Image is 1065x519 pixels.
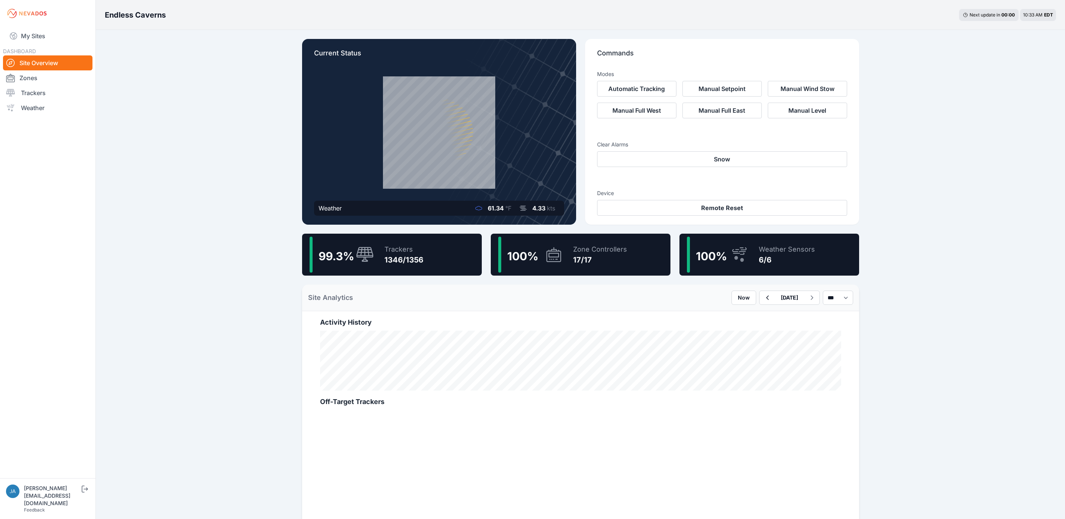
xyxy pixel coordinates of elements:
[775,291,804,304] button: [DATE]
[597,70,614,78] h3: Modes
[24,507,45,513] a: Feedback
[505,204,511,212] span: °F
[547,204,555,212] span: kts
[24,485,80,507] div: [PERSON_NAME][EMAIL_ADDRESS][DOMAIN_NAME]
[491,234,670,276] a: 100%Zone Controllers17/17
[1001,12,1015,18] div: 00 : 00
[6,485,19,498] img: jakub.przychodzien@energix-group.com
[3,100,92,115] a: Weather
[682,103,762,118] button: Manual Full East
[320,317,841,328] h2: Activity History
[573,244,627,255] div: Zone Controllers
[696,249,727,263] span: 100 %
[679,234,859,276] a: 100%Weather Sensors6/6
[597,189,847,197] h3: Device
[759,244,815,255] div: Weather Sensors
[384,244,423,255] div: Trackers
[768,103,847,118] button: Manual Level
[970,12,1000,18] span: Next update in
[319,204,342,213] div: Weather
[731,291,756,305] button: Now
[597,200,847,216] button: Remote Reset
[573,255,627,265] div: 17/17
[1044,12,1053,18] span: EDT
[3,70,92,85] a: Zones
[597,103,676,118] button: Manual Full West
[319,249,354,263] span: 99.3 %
[759,255,815,265] div: 6/6
[488,204,504,212] span: 61.34
[3,55,92,70] a: Site Overview
[597,151,847,167] button: Snow
[105,10,166,20] h3: Endless Caverns
[3,85,92,100] a: Trackers
[507,249,538,263] span: 100 %
[597,141,847,148] h3: Clear Alarms
[597,48,847,64] p: Commands
[320,397,841,407] h2: Off-Target Trackers
[532,204,545,212] span: 4.33
[302,234,482,276] a: 99.3%Trackers1346/1356
[768,81,847,97] button: Manual Wind Stow
[105,5,166,25] nav: Breadcrumb
[6,7,48,19] img: Nevados
[384,255,423,265] div: 1346/1356
[1023,12,1043,18] span: 10:33 AM
[3,27,92,45] a: My Sites
[682,81,762,97] button: Manual Setpoint
[314,48,564,64] p: Current Status
[597,81,676,97] button: Automatic Tracking
[3,48,36,54] span: DASHBOARD
[308,292,353,303] h2: Site Analytics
